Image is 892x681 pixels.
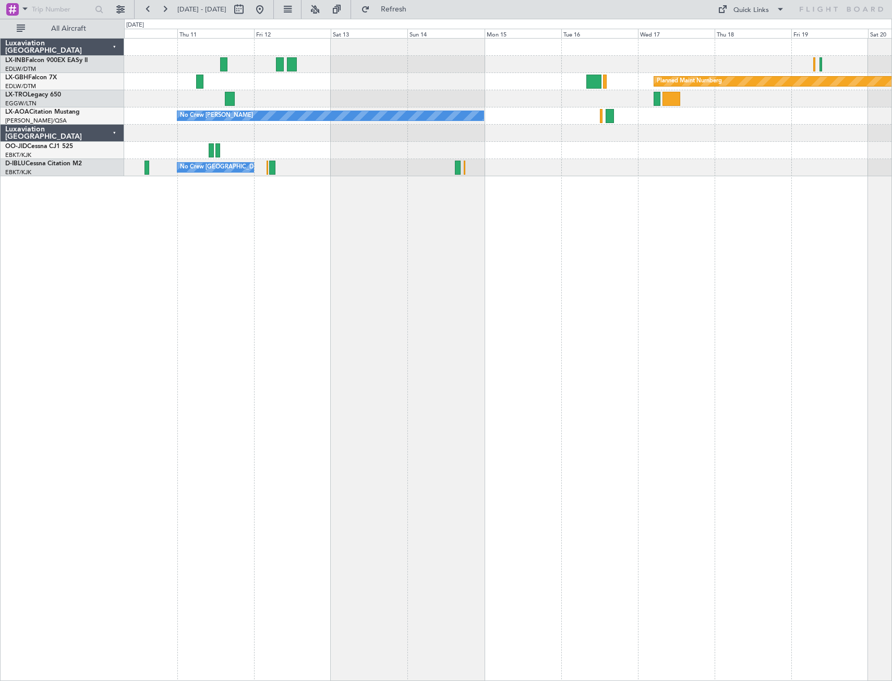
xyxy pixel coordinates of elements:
[733,5,769,16] div: Quick Links
[5,161,26,167] span: D-IBLU
[715,29,791,38] div: Thu 18
[101,29,177,38] div: Wed 10
[5,75,28,81] span: LX-GBH
[180,160,355,175] div: No Crew [GEOGRAPHIC_DATA] ([GEOGRAPHIC_DATA] National)
[5,100,37,107] a: EGGW/LTN
[27,25,110,32] span: All Aircraft
[485,29,561,38] div: Mon 15
[5,143,27,150] span: OO-JID
[126,21,144,30] div: [DATE]
[5,82,36,90] a: EDLW/DTM
[177,5,226,14] span: [DATE] - [DATE]
[5,109,29,115] span: LX-AOA
[5,168,31,176] a: EBKT/KJK
[5,57,88,64] a: LX-INBFalcon 900EX EASy II
[356,1,419,18] button: Refresh
[5,57,26,64] span: LX-INB
[180,108,253,124] div: No Crew [PERSON_NAME]
[5,161,82,167] a: D-IBLUCessna Citation M2
[5,151,31,159] a: EBKT/KJK
[5,65,36,73] a: EDLW/DTM
[254,29,331,38] div: Fri 12
[32,2,92,17] input: Trip Number
[5,143,73,150] a: OO-JIDCessna CJ1 525
[561,29,638,38] div: Tue 16
[11,20,113,37] button: All Aircraft
[331,29,407,38] div: Sat 13
[407,29,484,38] div: Sun 14
[638,29,715,38] div: Wed 17
[372,6,416,13] span: Refresh
[5,92,28,98] span: LX-TRO
[657,74,722,89] div: Planned Maint Nurnberg
[791,29,868,38] div: Fri 19
[5,75,57,81] a: LX-GBHFalcon 7X
[177,29,254,38] div: Thu 11
[5,117,67,125] a: [PERSON_NAME]/QSA
[5,109,80,115] a: LX-AOACitation Mustang
[5,92,61,98] a: LX-TROLegacy 650
[713,1,790,18] button: Quick Links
